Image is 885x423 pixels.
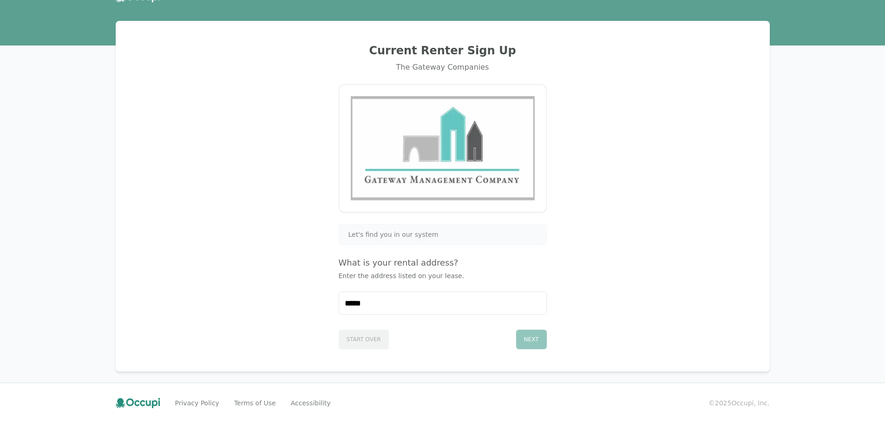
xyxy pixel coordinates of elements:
[127,43,759,58] h2: Current Renter Sign Up
[127,62,759,73] div: The Gateway Companies
[708,398,770,408] small: © 2025 Occupi, Inc.
[339,256,547,269] h4: What is your rental address?
[348,230,439,239] span: Let's find you in our system
[291,398,331,408] a: Accessibility
[351,96,535,201] img: Gateway Management
[175,398,219,408] a: Privacy Policy
[339,292,546,314] input: Start typing...
[339,271,547,280] p: Enter the address listed on your lease.
[234,398,276,408] a: Terms of Use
